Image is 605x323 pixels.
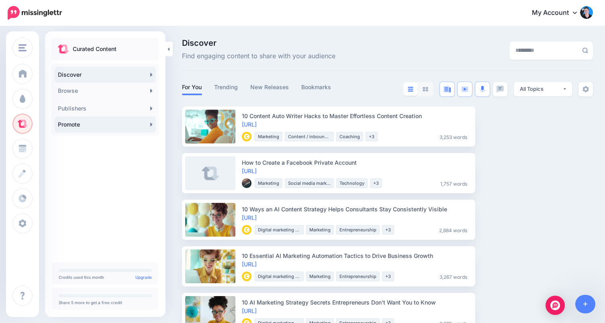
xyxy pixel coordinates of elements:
a: My Account [524,3,593,23]
img: curate.png [58,45,69,53]
li: Marketing [255,132,282,141]
button: All Topics [514,82,572,96]
img: article-blue.png [444,86,451,92]
div: Open Intercom Messenger [546,296,565,315]
span: Discover [182,39,335,47]
img: MQSJWLHJCKXV2AQVWKGQBXABK9I9LYSZ_thumb.gif [242,225,251,235]
div: 10 Ways an AI Content Strategy Helps Consultants Stay Consistently Visible [242,205,470,213]
li: Entrepreneurship [336,272,380,281]
li: Marketing [306,272,334,281]
li: Content / inbound marketing [285,132,334,141]
div: 10 AI Marketing Strategy Secrets Entrepreneurs Don’t Want You to Know [242,298,470,307]
p: Curated Content [73,44,117,54]
div: 10 Content Auto Writer Hacks to Master Effortless Content Creation [242,112,470,120]
li: 1,757 words [437,178,470,188]
li: 3,267 words [436,272,470,281]
li: +3 [366,132,378,141]
li: Social media marketing [285,178,334,188]
li: Coaching [336,132,363,141]
a: Browse [55,83,156,99]
li: +3 [370,178,382,188]
a: Promote [55,117,156,133]
img: settings-grey.png [583,86,589,92]
a: For You [182,82,202,92]
a: [URL] [242,307,257,314]
li: 3,253 words [436,132,470,141]
img: microphone.png [480,86,485,93]
a: New Releases [250,82,289,92]
span: Find engaging content to share with your audience [182,51,335,61]
li: Marketing [306,225,334,235]
li: +3 [382,272,394,281]
img: MQSJWLHJCKXV2AQVWKGQBXABK9I9LYSZ_thumb.gif [242,132,251,141]
a: [URL] [242,121,257,128]
img: list-blue.png [408,87,413,92]
div: 10 Essential AI Marketing Automation Tactics to Drive Business Growth [242,251,470,260]
img: menu.png [18,44,27,51]
a: [URL] [242,168,257,174]
a: [URL] [242,261,257,268]
div: How to Create a Facebook Private Account [242,158,470,167]
img: MQSJWLHJCKXV2AQVWKGQBXABK9I9LYSZ_thumb.gif [242,272,251,281]
li: 2,884 words [436,225,470,235]
li: Digital marketing strategy [255,272,304,281]
img: chat-square-grey.png [497,86,504,92]
li: Digital marketing strategy [255,225,304,235]
a: Publishers [55,100,156,117]
a: [URL] [242,214,257,221]
img: E79QJFDZSDFOS6II9M8TC5ZOCPIECS8G_thumb.jpg [242,178,251,188]
li: +3 [382,225,394,235]
a: Discover [55,67,156,83]
div: All Topics [520,85,562,93]
li: Technology [336,178,368,188]
img: search-grey-6.png [582,47,588,53]
img: grid-grey.png [423,87,428,92]
a: Trending [214,82,238,92]
img: Missinglettr [8,6,62,20]
a: Bookmarks [301,82,331,92]
li: Marketing [255,178,282,188]
li: Entrepreneurship [336,225,380,235]
img: video-blue.png [461,86,468,92]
